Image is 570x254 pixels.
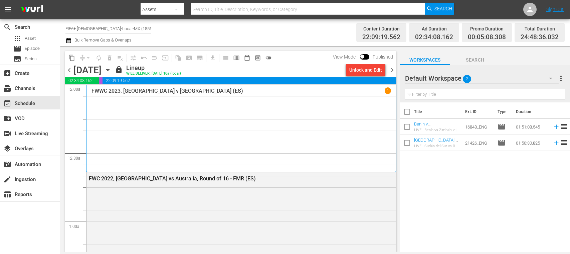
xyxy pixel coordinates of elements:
[3,84,11,92] span: Channels
[553,139,560,147] svg: Add to Schedule
[3,175,11,183] span: Ingestion
[65,77,99,84] span: 02:34:08.162
[415,33,453,41] span: 02:34:08.162
[16,2,48,17] img: ans4CAIJ8jUAAAAAAAAAAAAAAAAAAAAAAAAgQb4GAAAAAAAAAAAAAAAAAAAAAAAAJMjXAAAAAAAAAAAAAAAAAAAAAAAAgAT5G...
[560,139,568,147] span: reorder
[560,122,568,131] span: reorder
[25,45,40,52] span: Episode
[557,74,565,82] span: more_vert
[218,51,231,64] span: Day Calendar View
[3,145,11,153] span: Overlays
[557,70,565,86] button: more_vert
[360,54,365,59] span: Toggle to switch from Published to Draft view.
[415,24,453,33] div: Ad Duration
[25,56,37,62] span: Series
[388,66,396,74] span: chevron_right
[25,35,36,42] span: Asset
[91,88,243,94] p: FWWC 2023, [GEOGRAPHIC_DATA] v [GEOGRAPHIC_DATA] (ES)
[265,55,272,61] span: toggle_off
[244,55,250,61] span: date_range_outlined
[73,37,132,43] span: Bulk Remove Gaps & Overlaps
[494,102,512,121] th: Type
[414,144,460,148] div: LIVE - Sudán del Sur vs RD Congo | Eliminatorias CAF Mundial de la FIFA 26™
[513,135,550,151] td: 01:50:30.825
[450,56,500,64] span: Search
[171,51,184,64] span: Refresh All Search Blocks
[66,53,77,63] span: Copy Lineup
[3,160,11,168] span: Automation
[126,51,139,64] span: Customize Events
[99,77,103,84] span: 00:05:08.308
[139,53,149,63] span: Revert to Primary Episode
[231,53,242,63] span: Week Calendar View
[242,53,252,63] span: Month Calendar View
[468,33,506,41] span: 00:05:08.308
[387,88,389,93] p: 1
[254,55,261,61] span: preview_outlined
[233,55,240,61] span: calendar_view_week_outlined
[252,53,263,63] span: View Backup
[68,55,75,61] span: content_copy
[414,102,461,121] th: Title
[126,64,181,72] div: Lineup
[546,7,564,12] a: Sign Out
[513,119,550,135] td: 01:51:08.545
[498,123,506,131] span: Episode
[93,53,104,63] span: Loop Content
[414,138,459,158] a: [GEOGRAPHIC_DATA] v [GEOGRAPHIC_DATA] DR | FIFA World Cup 26™ CAF Qualifiers (ES)
[3,99,11,107] span: Schedule
[462,119,495,135] td: 16848_ENG
[349,64,382,76] div: Unlock and Edit
[149,53,160,63] span: Fill episodes with ad slates
[126,72,181,76] div: WILL DELIVER: [DATE] 10a (local)
[425,3,454,15] button: Search
[463,72,471,86] span: 2
[3,130,11,138] span: Live Streaming
[184,53,194,63] span: Create Search Block
[521,24,559,33] div: Total Duration
[498,139,506,147] span: Episode
[362,24,400,33] div: Content Duration
[13,55,21,63] span: Series
[346,64,385,76] button: Unlock and Edit
[65,66,73,74] span: chevron_left
[362,33,400,41] span: 22:09:19.562
[3,23,11,31] span: Search
[13,45,21,53] span: Episode
[263,53,274,63] span: 24 hours Lineup View is OFF
[205,51,218,64] span: Download as CSV
[77,53,93,63] span: Remove Gaps & Overlaps
[13,34,21,43] span: Asset
[400,56,450,64] span: Workspaces
[512,102,552,121] th: Duration
[89,175,358,182] div: FWC 2022, [GEOGRAPHIC_DATA] vs Australia, Round of 16 - FMR (ES)
[103,77,396,84] span: 22:09:19.562
[462,135,495,151] td: 21426_ENG
[414,121,459,142] a: Benin v [GEOGRAPHIC_DATA] | FIFA World Cup 26™ CAF Qualifiers (ES)
[3,69,11,77] span: Create
[434,3,452,15] span: Search
[330,54,360,60] span: View Mode:
[194,53,205,63] span: Create Series Block
[3,114,11,122] span: VOD
[553,123,560,131] svg: Add to Schedule
[3,190,11,198] span: Reports
[73,65,102,76] div: [DATE]
[414,128,460,132] div: LIVE - Benín vs Zimbabue | Eliminatorias CAF Mundial de la FIFA 26™
[4,5,12,13] span: menu
[115,66,123,74] span: lock
[461,102,494,121] th: Ext. ID
[160,53,171,63] span: Update Metadata from Key Asset
[405,69,559,88] div: Default Workspace
[369,54,396,60] span: Published
[521,33,559,41] span: 24:48:36.032
[468,24,506,33] div: Promo Duration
